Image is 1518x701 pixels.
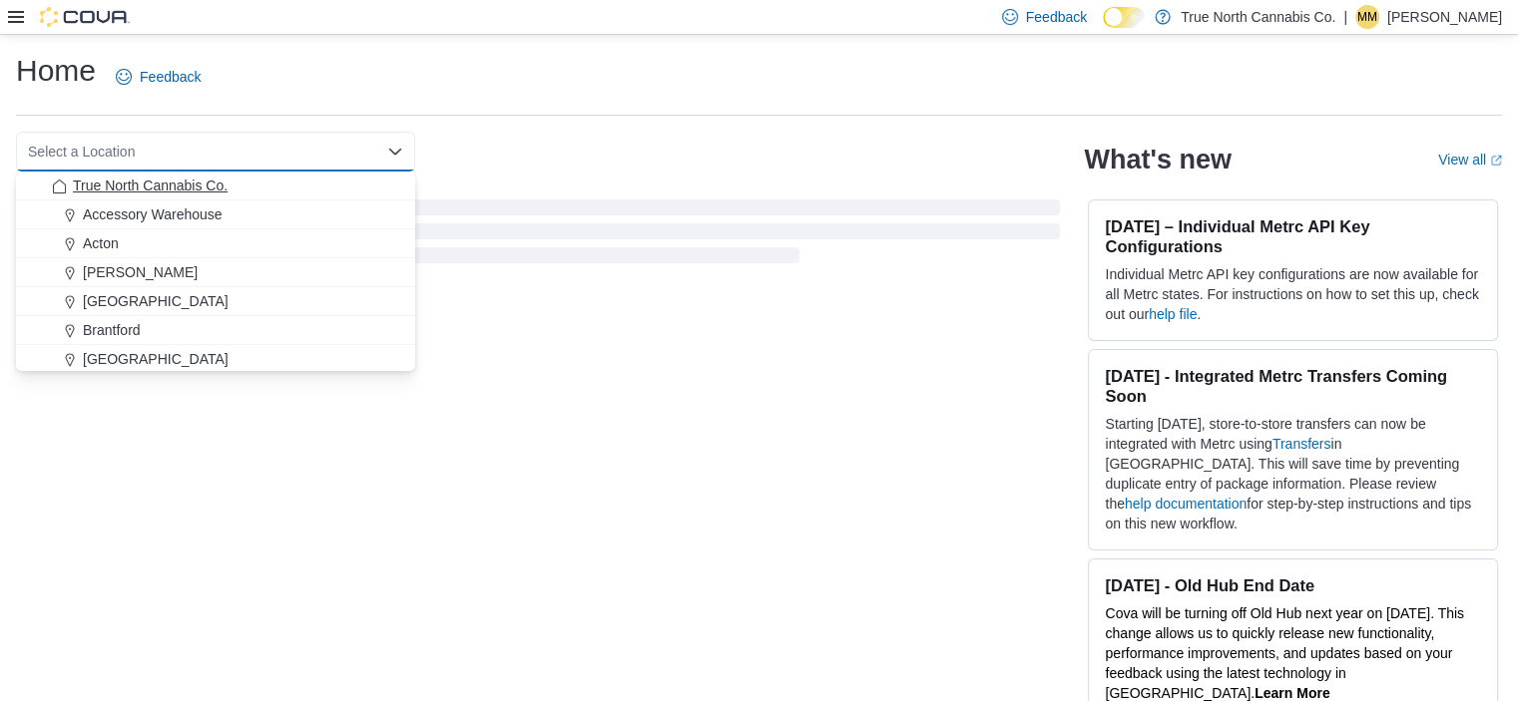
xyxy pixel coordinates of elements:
[1103,28,1104,29] span: Dark Mode
[83,349,229,369] span: [GEOGRAPHIC_DATA]
[387,144,403,160] button: Close list of options
[1181,5,1335,29] p: True North Cannabis Co.
[1255,685,1329,701] a: Learn More
[1343,5,1347,29] p: |
[16,51,96,91] h1: Home
[83,320,141,340] span: Brantford
[16,316,415,345] button: Brantford
[1105,366,1481,406] h3: [DATE] - Integrated Metrc Transfers Coming Soon
[1438,152,1502,168] a: View allExternal link
[16,287,415,316] button: [GEOGRAPHIC_DATA]
[1272,436,1331,452] a: Transfers
[16,258,415,287] button: [PERSON_NAME]
[1105,605,1464,701] span: Cova will be turning off Old Hub next year on [DATE]. This change allows us to quickly release ne...
[16,200,415,229] button: Accessory Warehouse
[1105,264,1481,324] p: Individual Metrc API key configurations are now available for all Metrc states. For instructions ...
[140,67,201,87] span: Feedback
[1105,216,1481,256] h3: [DATE] – Individual Metrc API Key Configurations
[1103,7,1145,28] input: Dark Mode
[16,229,415,258] button: Acton
[1084,144,1231,175] h2: What's new
[83,204,223,224] span: Accessory Warehouse
[1387,5,1502,29] p: [PERSON_NAME]
[1125,496,1247,512] a: help documentation
[1355,5,1379,29] div: Marissa Milburn
[16,203,1060,267] span: Loading
[16,172,415,200] button: True North Cannabis Co.
[1026,7,1087,27] span: Feedback
[1105,414,1481,533] p: Starting [DATE], store-to-store transfers can now be integrated with Metrc using in [GEOGRAPHIC_D...
[1105,575,1481,595] h3: [DATE] - Old Hub End Date
[83,233,119,253] span: Acton
[1357,5,1377,29] span: MM
[1149,306,1197,322] a: help file
[83,262,198,282] span: [PERSON_NAME]
[108,57,209,97] a: Feedback
[16,345,415,374] button: [GEOGRAPHIC_DATA]
[40,7,130,27] img: Cova
[83,291,229,311] span: [GEOGRAPHIC_DATA]
[1490,155,1502,167] svg: External link
[73,175,228,195] span: True North Cannabis Co.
